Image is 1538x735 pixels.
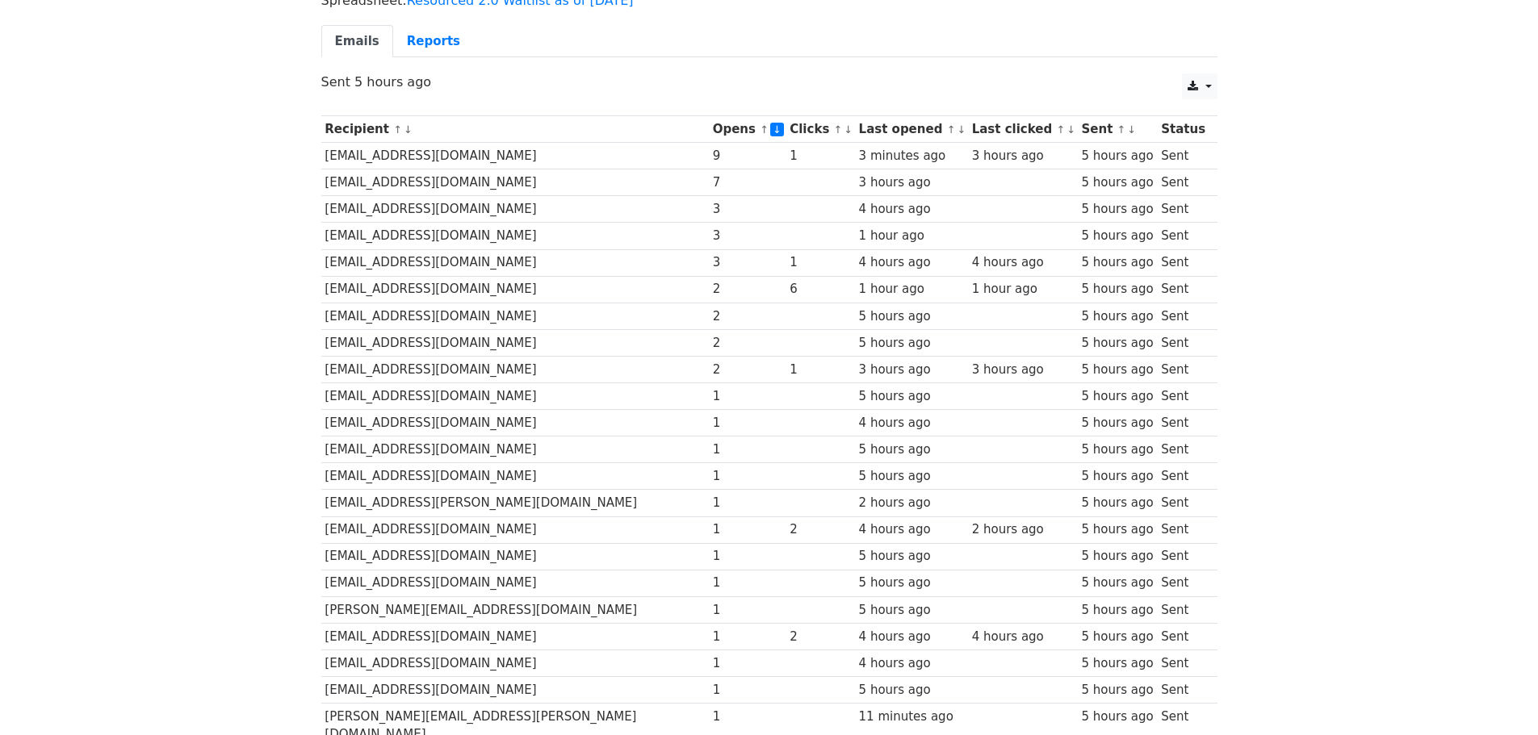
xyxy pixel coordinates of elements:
td: Sent [1157,249,1209,276]
td: Sent [1157,169,1209,196]
td: Sent [1157,196,1209,223]
div: 3 hours ago [859,173,964,192]
div: 1 [713,441,782,459]
td: Sent [1157,543,1209,570]
td: Sent [1157,623,1209,649]
div: 5 hours ago [859,467,964,486]
div: 1 [713,681,782,700]
div: 11 minutes ago [859,708,964,726]
div: 2 [713,361,782,379]
a: ↓ [1067,123,1075,136]
td: Sent [1157,383,1209,410]
a: ↓ [770,123,784,136]
td: Sent [1157,143,1209,169]
div: 5 hours ago [1081,654,1153,673]
div: 2 [790,628,851,646]
a: ↓ [844,123,853,136]
td: [PERSON_NAME][EMAIL_ADDRESS][DOMAIN_NAME] [321,596,709,623]
div: 5 hours ago [859,547,964,566]
div: 1 [790,361,851,379]
td: [EMAIL_ADDRESS][DOMAIN_NAME] [321,410,709,436]
td: Sent [1157,490,1209,516]
div: 4 hours ago [859,654,964,673]
div: 1 hour ago [859,280,964,299]
a: ↑ [947,123,956,136]
td: [EMAIL_ADDRESS][DOMAIN_NAME] [321,223,709,249]
div: 4 hours ago [972,628,1074,646]
a: Reports [393,25,474,58]
div: 4 hours ago [859,253,964,272]
a: ↑ [760,123,769,136]
div: 2 [713,307,782,326]
td: [EMAIL_ADDRESS][DOMAIN_NAME] [321,356,709,382]
td: Sent [1157,223,1209,249]
div: 1 [790,147,851,165]
div: 1 hour ago [859,227,964,245]
td: Sent [1157,356,1209,382]
p: Sent 5 hours ago [321,73,1217,90]
div: 3 [713,200,782,219]
div: 5 hours ago [1081,441,1153,459]
a: ↑ [393,123,402,136]
div: 1 [713,414,782,432]
th: Status [1157,116,1209,143]
div: 5 hours ago [1081,520,1153,539]
th: Clicks [786,116,854,143]
td: Sent [1157,329,1209,356]
div: 5 hours ago [1081,601,1153,620]
th: Recipient [321,116,709,143]
th: Opens [709,116,786,143]
iframe: Chat Widget [1457,658,1538,735]
div: 1 [713,520,782,539]
td: [EMAIL_ADDRESS][DOMAIN_NAME] [321,196,709,223]
a: ↓ [957,123,966,136]
td: [EMAIL_ADDRESS][PERSON_NAME][DOMAIN_NAME] [321,490,709,516]
div: 5 hours ago [859,307,964,326]
div: 5 hours ago [859,441,964,459]
div: 6 [790,280,851,299]
div: 5 hours ago [1081,547,1153,566]
div: 1 hour ago [972,280,1074,299]
td: Sent [1157,596,1209,623]
div: 3 [713,227,782,245]
div: 5 hours ago [1081,227,1153,245]
div: 5 hours ago [1081,253,1153,272]
td: Sent [1157,463,1209,490]
td: [EMAIL_ADDRESS][DOMAIN_NAME] [321,570,709,596]
div: 4 hours ago [859,414,964,432]
td: [EMAIL_ADDRESS][DOMAIN_NAME] [321,677,709,704]
td: Sent [1157,436,1209,463]
div: 1 [713,708,782,726]
div: 1 [713,574,782,592]
div: 2 hours ago [859,494,964,512]
td: [EMAIL_ADDRESS][DOMAIN_NAME] [321,543,709,570]
div: 1 [713,387,782,406]
td: Sent [1157,303,1209,329]
div: 5 hours ago [859,681,964,700]
div: 7 [713,173,782,192]
div: 4 hours ago [859,520,964,539]
td: [EMAIL_ADDRESS][DOMAIN_NAME] [321,249,709,276]
td: [EMAIL_ADDRESS][DOMAIN_NAME] [321,329,709,356]
div: 9 [713,147,782,165]
div: 5 hours ago [859,387,964,406]
div: 1 [713,654,782,673]
div: 2 [713,334,782,353]
td: [EMAIL_ADDRESS][DOMAIN_NAME] [321,303,709,329]
td: Sent [1157,276,1209,303]
div: 3 hours ago [972,361,1074,379]
th: Sent [1078,116,1158,143]
th: Last clicked [968,116,1078,143]
td: Sent [1157,677,1209,704]
a: ↓ [1127,123,1136,136]
div: 3 minutes ago [859,147,964,165]
a: ↓ [404,123,413,136]
div: 5 hours ago [1081,628,1153,646]
div: 5 hours ago [1081,681,1153,700]
th: Last opened [855,116,968,143]
td: [EMAIL_ADDRESS][DOMAIN_NAME] [321,436,709,463]
div: 1 [713,467,782,486]
div: 5 hours ago [859,334,964,353]
td: Sent [1157,516,1209,543]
